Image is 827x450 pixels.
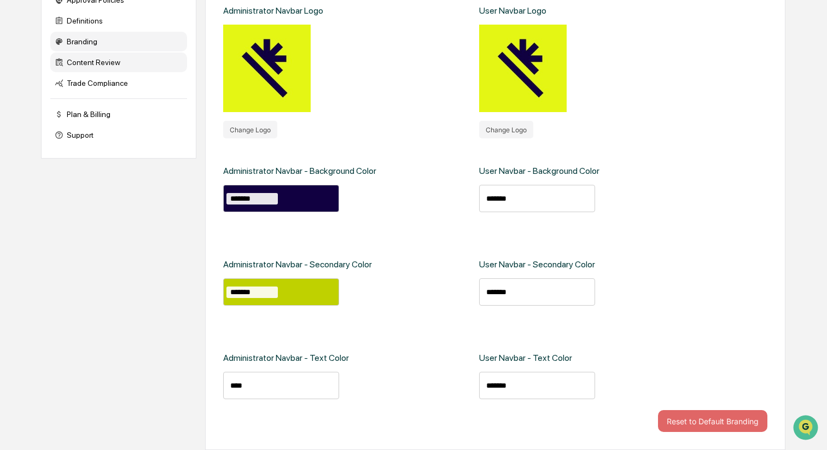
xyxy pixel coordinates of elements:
[792,414,822,443] iframe: Open customer support
[7,133,75,153] a: 🖐️Preclearance
[79,139,88,148] div: 🗄️
[479,259,595,270] div: User Navbar - Secondary Color
[11,23,199,40] p: How can we help?
[37,95,138,103] div: We're available if you need us!
[50,11,187,31] div: Definitions
[7,154,73,174] a: 🔎Data Lookup
[186,87,199,100] button: Start new chat
[223,259,372,270] div: Administrator Navbar - Secondary Color
[50,104,187,124] div: Plan & Billing
[479,166,599,176] div: User Navbar - Background Color
[658,410,767,432] button: Reset to Default Branding
[50,32,187,51] div: Branding
[28,50,180,61] input: Clear
[223,25,311,112] img: Adnmin Logo
[11,160,20,168] div: 🔎
[11,84,31,103] img: 1746055101610-c473b297-6a78-478c-a979-82029cc54cd1
[11,139,20,148] div: 🖐️
[223,353,349,363] div: Administrator Navbar - Text Color
[109,185,132,194] span: Pylon
[22,138,71,149] span: Preclearance
[77,185,132,194] a: Powered byPylon
[223,5,323,16] div: Administrator Navbar Logo
[479,353,572,363] div: User Navbar - Text Color
[479,5,546,16] div: User Navbar Logo
[50,52,187,72] div: Content Review
[50,125,187,145] div: Support
[223,166,376,176] div: Administrator Navbar - Background Color
[37,84,179,95] div: Start new chat
[479,25,567,112] img: User Logo
[479,121,533,138] button: Change Logo
[223,121,277,138] button: Change Logo
[90,138,136,149] span: Attestations
[50,73,187,93] div: Trade Compliance
[22,159,69,170] span: Data Lookup
[75,133,140,153] a: 🗄️Attestations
